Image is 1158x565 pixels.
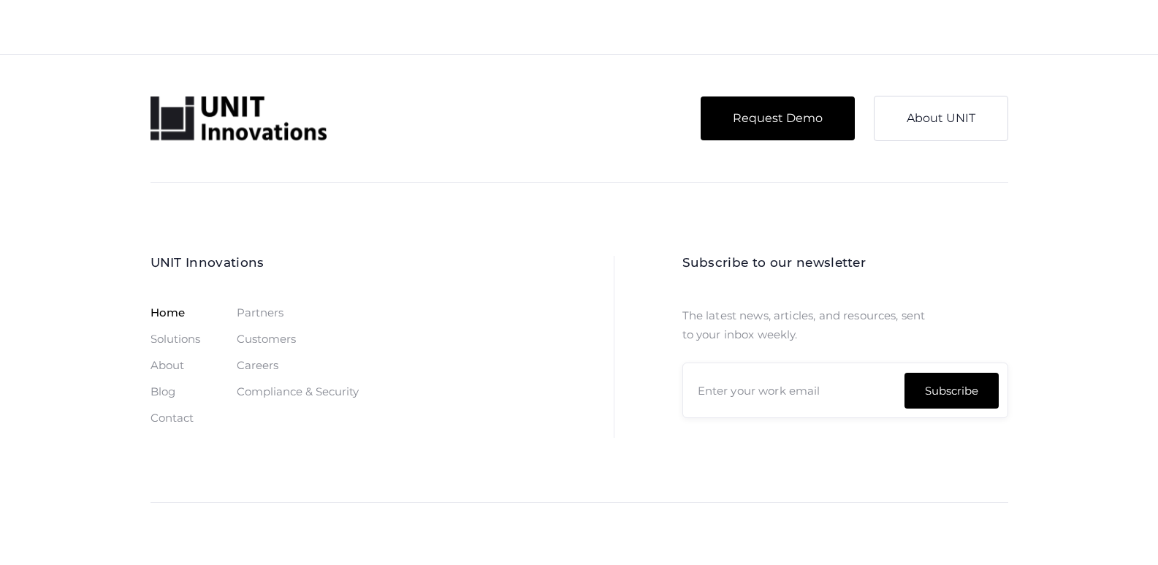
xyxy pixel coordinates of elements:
a: Solutions [151,333,200,345]
iframe: Chat Widget [909,407,1158,565]
a: Home [151,307,185,319]
form: Newsletter Form [682,363,1008,418]
input: Subscribe [904,373,999,409]
h2: UNIT Innovations [151,256,359,270]
p: The latest news, articles, and resources, sent to your inbox weekly. [682,306,938,344]
input: Enter your work email [682,363,1008,418]
a: Contact [151,412,194,424]
a: About [151,360,184,371]
a: Request Demo [701,96,855,140]
h2: Subscribe to our newsletter [682,256,1008,270]
a: Customers [237,333,296,345]
a: Careers [237,360,278,371]
a: Partners [237,307,283,319]
a: About UNIT [874,96,1008,141]
a: Compliance & Security [237,386,359,398]
a: Blog [151,386,175,398]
